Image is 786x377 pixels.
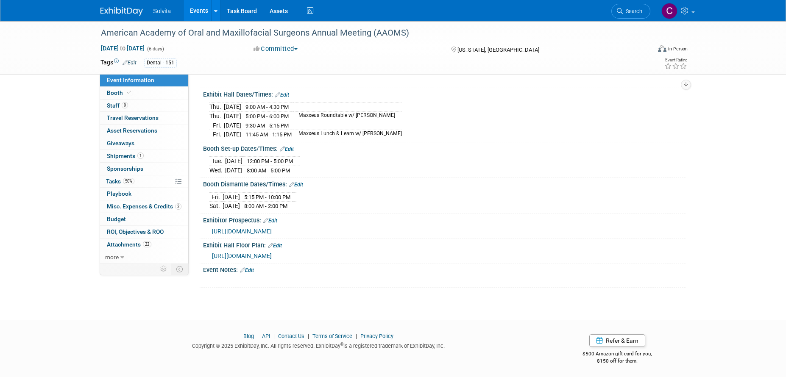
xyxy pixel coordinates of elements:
[212,252,272,259] a: [URL][DOMAIN_NAME]
[105,254,119,261] span: more
[623,8,642,14] span: Search
[100,163,188,175] a: Sponsorships
[156,263,171,274] td: Personalize Event Tab Strip
[100,175,188,188] a: Tasks50%
[245,131,292,138] span: 11:45 AM - 1:15 PM
[144,58,177,67] div: Dental - 151
[209,103,224,112] td: Thu.
[209,192,223,202] td: Fri.
[611,4,650,19] a: Search
[255,333,261,339] span: |
[107,127,157,134] span: Asset Reservations
[107,165,143,172] span: Sponsorships
[203,263,686,274] div: Event Notes:
[312,333,352,339] a: Terms of Service
[263,218,277,224] a: Edit
[224,112,241,121] td: [DATE]
[107,89,133,96] span: Booth
[106,178,134,185] span: Tasks
[243,333,254,339] a: Blog
[203,142,686,153] div: Booth Set-up Dates/Times:
[107,241,151,248] span: Attachments
[224,103,241,112] td: [DATE]
[100,137,188,150] a: Giveaways
[100,251,188,263] a: more
[240,267,254,273] a: Edit
[225,166,242,175] td: [DATE]
[100,44,145,52] span: [DATE] [DATE]
[275,92,289,98] a: Edit
[107,152,144,159] span: Shipments
[100,58,137,68] td: Tags
[293,130,402,139] td: Maxxeus Lunch & Learn w/ [PERSON_NAME]
[123,178,134,184] span: 50%
[107,102,128,109] span: Staff
[549,358,686,365] div: $150 off for them.
[223,202,240,211] td: [DATE]
[143,241,151,247] span: 22
[107,190,131,197] span: Playbook
[212,228,272,235] a: [URL][DOMAIN_NAME]
[98,25,638,41] div: American Academy of Oral and Maxillofacial Surgeons Annual Meeting (AAOMS)
[209,112,224,121] td: Thu.
[100,200,188,213] a: Misc. Expenses & Credits2
[100,100,188,112] a: Staff9
[289,182,303,188] a: Edit
[137,152,144,159] span: 1
[658,45,666,52] img: Format-Inperson.png
[306,333,311,339] span: |
[245,104,289,110] span: 9:00 AM - 4:30 PM
[100,112,188,124] a: Travel Reservations
[251,44,301,53] button: Committed
[100,188,188,200] a: Playbook
[100,238,188,251] a: Attachments22
[100,226,188,238] a: ROI, Objectives & ROO
[354,333,359,339] span: |
[209,202,223,211] td: Sat.
[175,203,181,210] span: 2
[209,130,224,139] td: Fri.
[668,46,688,52] div: In-Person
[268,243,282,249] a: Edit
[127,90,131,95] i: Booth reservation complete
[271,333,277,339] span: |
[209,166,225,175] td: Wed.
[245,113,289,119] span: 5:00 PM - 6:00 PM
[100,125,188,137] a: Asset Reservations
[123,60,137,66] a: Edit
[224,121,241,130] td: [DATE]
[209,157,225,166] td: Tue.
[203,214,686,225] div: Exhibitor Prospectus:
[122,102,128,108] span: 9
[209,121,224,130] td: Fri.
[100,340,536,350] div: Copyright © 2025 ExhibitDay, Inc. All rights reserved. ExhibitDay is a registered trademark of Ex...
[589,334,645,347] a: Refer & Earn
[107,216,126,222] span: Budget
[244,203,287,209] span: 8:00 AM - 2:00 PM
[244,194,290,200] span: 5:15 PM - 10:00 PM
[457,47,539,53] span: [US_STATE], [GEOGRAPHIC_DATA]
[153,8,171,14] span: Solvita
[100,7,143,16] img: ExhibitDay
[600,44,688,57] div: Event Format
[146,46,164,52] span: (6 days)
[247,167,290,174] span: 8:00 AM - 5:00 PM
[203,178,686,189] div: Booth Dismantle Dates/Times:
[247,158,293,164] span: 12:00 PM - 5:00 PM
[224,130,241,139] td: [DATE]
[107,228,164,235] span: ROI, Objectives & ROO
[661,3,677,19] img: Cindy Miller
[100,74,188,86] a: Event Information
[203,88,686,99] div: Exhibit Hall Dates/Times:
[262,333,270,339] a: API
[225,157,242,166] td: [DATE]
[245,122,289,129] span: 9:30 AM - 5:15 PM
[360,333,393,339] a: Privacy Policy
[107,203,181,210] span: Misc. Expenses & Credits
[100,87,188,99] a: Booth
[280,146,294,152] a: Edit
[107,77,154,83] span: Event Information
[100,213,188,225] a: Budget
[340,342,343,347] sup: ®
